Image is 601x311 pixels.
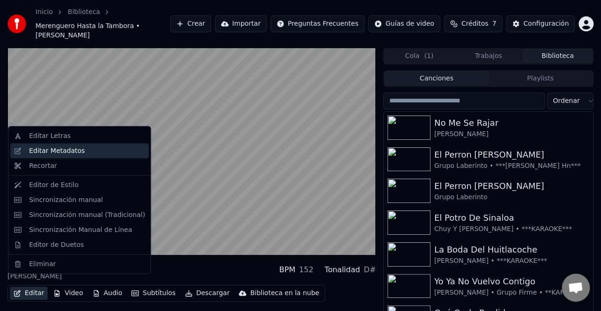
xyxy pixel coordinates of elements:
[271,15,365,32] button: Preguntas Frecuentes
[29,225,132,234] div: Sincronización Manual de Línea
[444,15,502,32] button: Créditos7
[50,287,86,300] button: Video
[89,287,126,300] button: Audio
[29,240,84,249] div: Editor de Duetos
[68,7,100,17] a: Biblioteca
[434,193,589,202] div: Grupo Laberinto
[29,146,85,156] div: Editar Metadatos
[128,287,179,300] button: Subtítulos
[434,211,589,224] div: El Potro De Sinaloa
[170,15,211,32] button: Crear
[434,148,589,161] div: El Perron [PERSON_NAME]
[36,22,170,40] span: Merenguero Hasta la Tambora • [PERSON_NAME]
[36,7,53,17] a: Inicio
[434,288,589,297] div: [PERSON_NAME] • Grupo Firme • **KARAOKE**
[29,210,145,219] div: Sincronización manual (Tradicional)
[7,259,148,272] div: Merenguero Hasta la Tambora
[434,130,589,139] div: [PERSON_NAME]
[553,96,580,106] span: Ordenar
[506,15,575,32] button: Configuración
[454,49,523,63] button: Trabajos
[434,243,589,256] div: La Boda Del Huitlacoche
[434,161,589,171] div: Grupo Laberinto • ***[PERSON_NAME] Hn***
[562,274,590,302] div: Chat abierto
[29,161,57,170] div: Recortar
[7,14,26,33] img: youka
[385,72,488,85] button: Canciones
[10,287,48,300] button: Editar
[364,264,376,275] div: D#
[424,51,433,61] span: ( 1 )
[434,180,589,193] div: El Perron [PERSON_NAME]
[29,131,71,141] div: Editar Letras
[36,7,170,40] nav: breadcrumb
[279,264,295,275] div: BPM
[29,195,103,204] div: Sincronización manual
[385,49,454,63] button: Cola
[299,264,314,275] div: 152
[29,259,56,268] div: Eliminar
[181,287,234,300] button: Descargar
[324,264,360,275] div: Tonalidad
[488,72,592,85] button: Playlists
[368,15,440,32] button: Guías de video
[434,224,589,234] div: Chuy Y [PERSON_NAME] • ***KARAOKE***
[434,116,589,130] div: No Me Se Rajar
[492,19,496,29] span: 7
[523,19,569,29] div: Configuración
[29,180,79,189] div: Editor de Estilo
[250,289,319,298] div: Biblioteca en la nube
[461,19,488,29] span: Créditos
[523,49,592,63] button: Biblioteca
[215,15,267,32] button: Importar
[434,275,589,288] div: Yo Ya No Vuelvo Contigo
[7,272,148,281] div: [PERSON_NAME]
